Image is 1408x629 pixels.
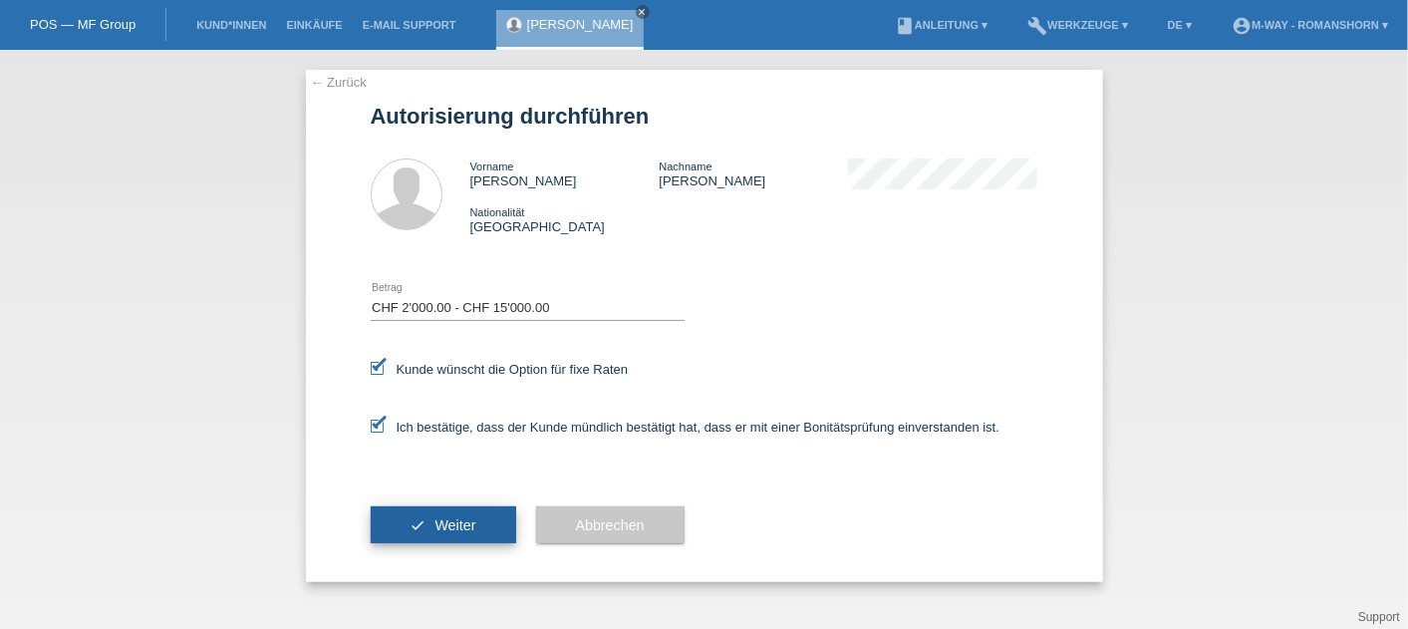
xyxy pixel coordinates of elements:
a: buildWerkzeuge ▾ [1017,19,1138,31]
a: close [636,5,650,19]
a: DE ▾ [1158,19,1202,31]
div: [PERSON_NAME] [659,158,848,188]
label: Kunde wünscht die Option für fixe Raten [371,362,629,377]
button: Abbrechen [536,506,685,544]
a: Einkäufe [276,19,352,31]
button: check Weiter [371,506,516,544]
i: close [638,7,648,17]
span: Abbrechen [576,517,645,533]
i: book [895,16,915,36]
span: Vorname [470,160,514,172]
a: bookAnleitung ▾ [885,19,997,31]
h1: Autorisierung durchführen [371,104,1038,129]
a: Kund*innen [186,19,276,31]
a: POS — MF Group [30,17,136,32]
span: Nachname [659,160,711,172]
div: [GEOGRAPHIC_DATA] [470,204,660,234]
div: [PERSON_NAME] [470,158,660,188]
a: Support [1358,610,1400,624]
a: ← Zurück [311,75,367,90]
i: check [411,517,426,533]
i: account_circle [1232,16,1252,36]
a: [PERSON_NAME] [527,17,634,32]
label: Ich bestätige, dass der Kunde mündlich bestätigt hat, dass er mit einer Bonitätsprüfung einversta... [371,420,1000,435]
span: Weiter [434,517,475,533]
span: Nationalität [470,206,525,218]
a: account_circlem-way - Romanshorn ▾ [1222,19,1398,31]
a: E-Mail Support [353,19,466,31]
i: build [1027,16,1047,36]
